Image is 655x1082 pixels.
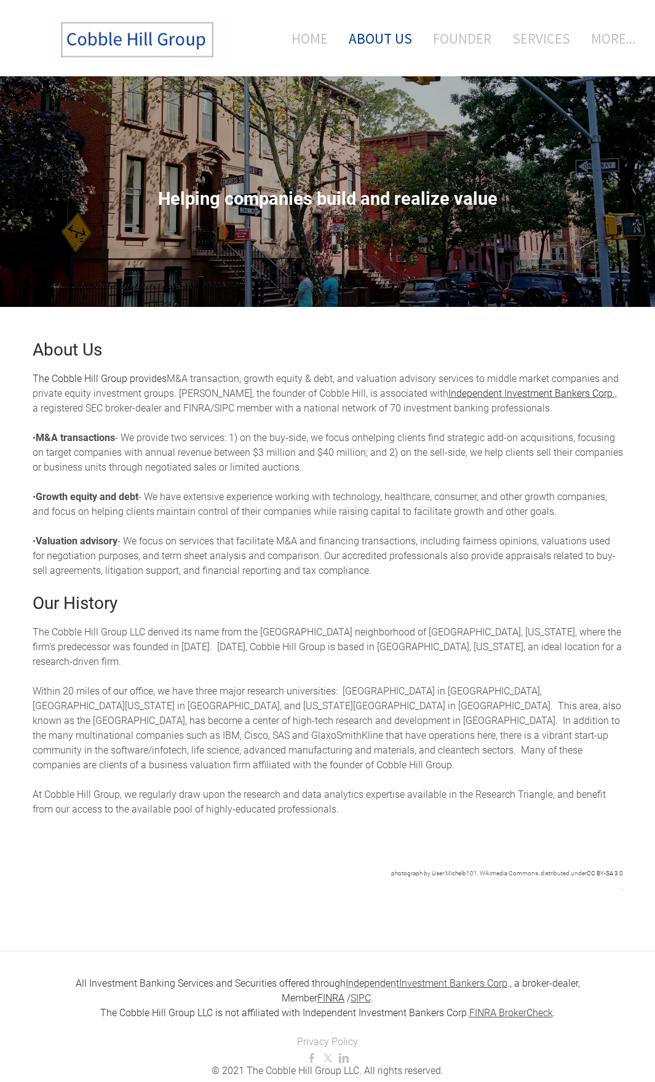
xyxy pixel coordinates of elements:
[307,1052,317,1064] a: Facebook
[503,13,579,64] a: Services
[339,1052,349,1064] a: Linkedin
[391,870,623,877] font: photograph by User:Michelb101, Wikimedia Commons, distributed under
[33,1064,623,1078] div: ​© 2021 The Cobble Hill Group LLC. All rights reserved.
[399,977,510,989] font: .
[282,977,580,1004] font: , a broker-dealer, ​Member
[33,373,167,384] font: The Cobble Hill Group provides
[323,1052,333,1064] a: Twitter
[587,870,623,877] a: CC BY-SA 3.0
[371,992,373,1004] font: .
[351,992,371,1004] a: SIPC
[33,595,623,612] h2: Our History
[399,977,507,989] u: Investment Bankers Corp
[317,992,344,1004] a: FINRA
[297,1036,358,1048] a: Privacy Policy
[47,13,231,67] img: The Cobble Hill Group LLC
[448,388,615,399] a: Independent Investment Bankers Corp.
[339,13,421,64] a: About Us
[36,491,138,503] strong: Growth equity and debt
[553,1007,555,1019] font: .
[36,535,117,547] strong: Valuation advisory
[36,432,115,444] strong: M&A transactions
[33,865,623,894] div: .
[33,432,623,473] span: helping clients find strategic add-on acquisitions, focusing on target companies with annual reve...
[33,372,623,578] div: M&A transaction, growth equity & debt, and valuation advisory services to middle market companies...
[346,977,399,989] font: Independent
[158,188,498,209] span: Helping companies build and realize value
[273,13,337,64] a: Home
[469,1007,553,1019] a: FINRA BrokerCheck
[76,977,346,989] font: All Investment Banking Services and Securities offered through
[33,341,623,359] h2: About Us
[33,625,623,817] div: The Cobble Hill Group LLC derived its name from the [GEOGRAPHIC_DATA] neighborhood of [GEOGRAPHIC...
[347,992,351,1004] font: /
[346,977,510,989] a: IndependentInvestment Bankers Corp.
[424,13,501,64] a: Founder
[582,13,635,64] a: more...
[100,1007,469,1019] font: The Cobble Hill Group LLC is not affiliated with Independent Investment Bankers Corp.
